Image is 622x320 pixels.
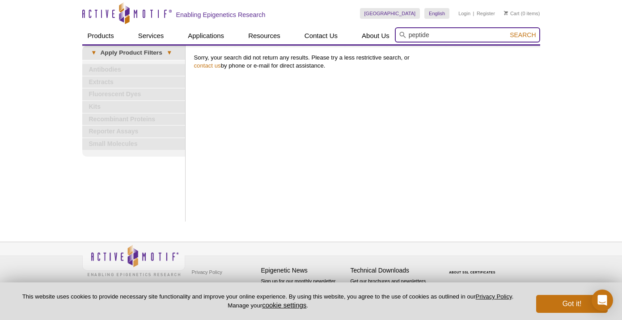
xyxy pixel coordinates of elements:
a: Fluorescent Dyes [82,89,185,100]
a: Recombinant Proteins [82,114,185,125]
span: ▾ [162,49,176,57]
h4: Epigenetic News [261,267,346,274]
a: Privacy Policy [476,293,512,300]
a: Contact Us [299,27,343,44]
a: Register [477,10,495,17]
button: cookie settings [262,301,306,309]
div: Open Intercom Messenger [592,290,613,311]
input: Keyword, Cat. No. [395,27,540,43]
h2: Enabling Epigenetics Research [176,11,266,19]
span: ▾ [87,49,101,57]
li: | [473,8,474,19]
li: (0 items) [504,8,540,19]
a: Kits [82,101,185,113]
a: Privacy Policy [190,265,224,279]
a: Extracts [82,77,185,88]
a: contact us [194,62,221,69]
a: About Us [356,27,395,44]
button: Got it! [536,295,608,313]
a: Resources [243,27,286,44]
p: Sign up for our monthly newsletter highlighting recent publications in the field of epigenetics. [261,277,346,308]
a: Cart [504,10,520,17]
span: Search [510,31,536,38]
button: Search [507,31,538,39]
table: Click to Verify - This site chose Symantec SSL for secure e-commerce and confidential communicati... [440,258,507,277]
a: Terms & Conditions [190,279,237,292]
a: [GEOGRAPHIC_DATA] [360,8,420,19]
a: Services [133,27,169,44]
p: Get our brochures and newsletters, or request them by mail. [351,277,436,300]
img: Active Motif, [82,242,185,278]
a: English [424,8,449,19]
img: Your Cart [504,11,508,15]
a: Login [458,10,470,17]
a: Applications [182,27,229,44]
a: ▾Apply Product Filters▾ [82,46,185,60]
a: Antibodies [82,64,185,76]
p: Sorry, your search did not return any results. Please try a less restrictive search, or by phone ... [194,54,536,70]
a: ABOUT SSL CERTIFICATES [449,271,495,274]
a: Products [82,27,119,44]
a: Reporter Assays [82,126,185,137]
h4: Technical Downloads [351,267,436,274]
p: This website uses cookies to provide necessary site functionality and improve your online experie... [14,293,521,310]
a: Small Molecules [82,138,185,150]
